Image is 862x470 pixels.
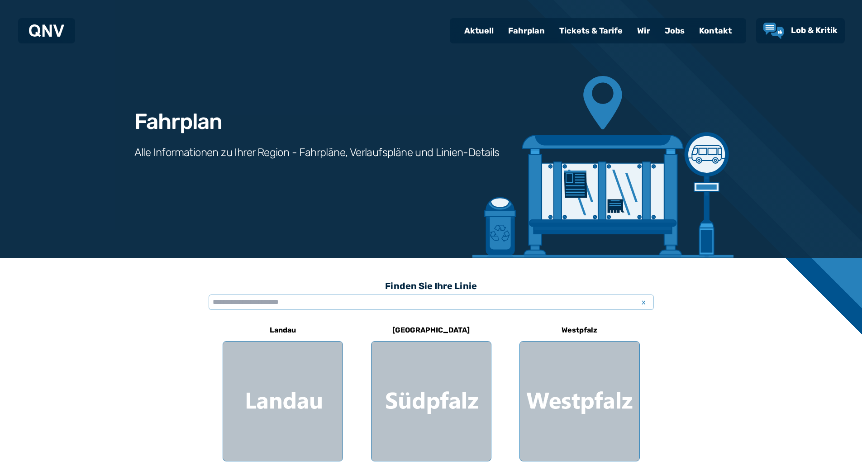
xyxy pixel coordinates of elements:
[638,297,650,308] span: x
[657,19,692,43] a: Jobs
[29,24,64,37] img: QNV Logo
[763,23,838,39] a: Lob & Kritik
[134,145,500,160] h3: Alle Informationen zu Ihrer Region - Fahrpläne, Verlaufspläne und Linien-Details
[457,19,501,43] a: Aktuell
[209,276,654,296] h3: Finden Sie Ihre Linie
[389,323,473,337] h6: [GEOGRAPHIC_DATA]
[266,323,300,337] h6: Landau
[558,323,601,337] h6: Westpfalz
[552,19,630,43] a: Tickets & Tarife
[134,111,222,133] h1: Fahrplan
[519,319,640,461] a: Westpfalz Region Westpfalz
[630,19,657,43] a: Wir
[501,19,552,43] a: Fahrplan
[791,25,838,35] span: Lob & Kritik
[29,22,64,40] a: QNV Logo
[371,319,491,461] a: [GEOGRAPHIC_DATA] Region Südpfalz
[223,319,343,461] a: Landau Region Landau
[692,19,739,43] a: Kontakt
